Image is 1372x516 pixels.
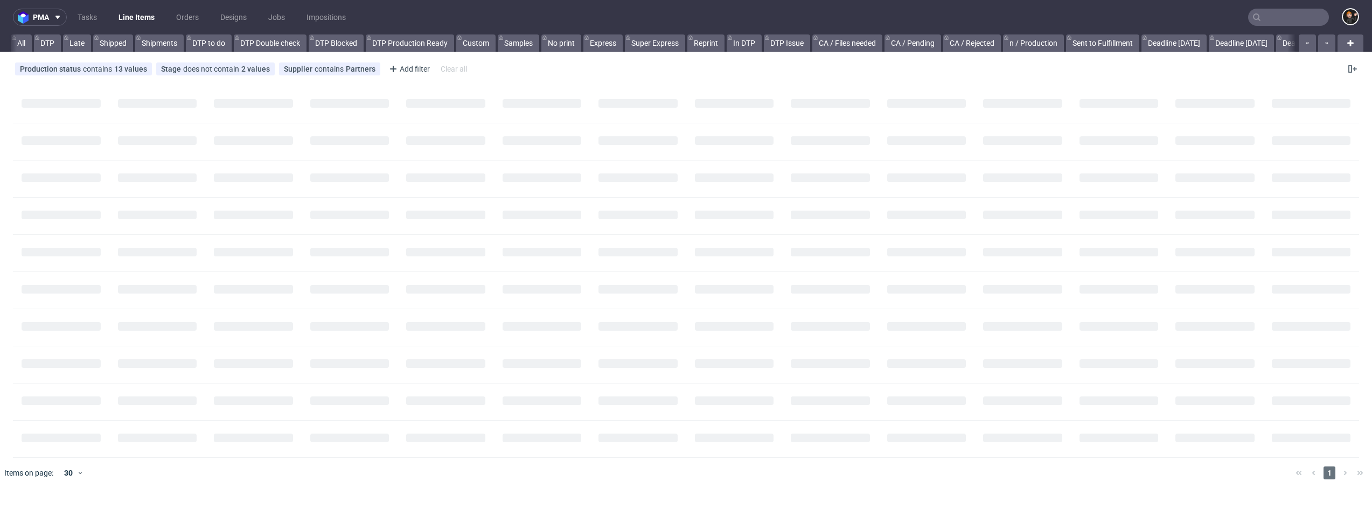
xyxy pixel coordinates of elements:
a: DTP to do [186,34,232,52]
a: DTP Double check [234,34,307,52]
a: Custom [456,34,496,52]
span: contains [315,65,346,73]
a: Reprint [687,34,725,52]
a: Line Items [112,9,161,26]
span: does not contain [183,65,241,73]
a: Super Express [625,34,685,52]
a: All [11,34,32,52]
span: Supplier [284,65,315,73]
a: Late [63,34,91,52]
a: Designs [214,9,253,26]
a: Shipped [93,34,133,52]
button: pma [13,9,67,26]
a: Deadline [DATE] [1141,34,1207,52]
img: logo [18,11,33,24]
span: Items on page: [4,468,53,478]
a: No print [541,34,581,52]
a: CA / Rejected [943,34,1001,52]
span: pma [33,13,49,21]
img: Dominik Grosicki [1343,9,1358,24]
a: Jobs [262,9,291,26]
div: Clear all [438,61,469,76]
a: Deadline [DATE] [1209,34,1274,52]
div: 13 values [114,65,147,73]
a: Express [583,34,623,52]
a: In DTP [727,34,762,52]
div: Add filter [385,60,432,78]
a: DTP Issue [764,34,810,52]
span: contains [83,65,114,73]
a: CA / Files needed [812,34,882,52]
a: DTP Production Ready [366,34,454,52]
a: Samples [498,34,539,52]
div: 2 values [241,65,270,73]
a: Tasks [71,9,103,26]
div: 30 [58,465,77,480]
span: 1 [1324,466,1335,479]
a: DTP [34,34,61,52]
a: n / Production [1003,34,1064,52]
span: Stage [161,65,183,73]
a: CA / Pending [885,34,941,52]
a: Sent to Fulfillment [1066,34,1139,52]
a: Orders [170,9,205,26]
a: Impositions [300,9,352,26]
div: Partners [346,65,375,73]
span: Production status [20,65,83,73]
a: Deadline late [1276,34,1332,52]
a: Shipments [135,34,184,52]
a: DTP Blocked [309,34,364,52]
